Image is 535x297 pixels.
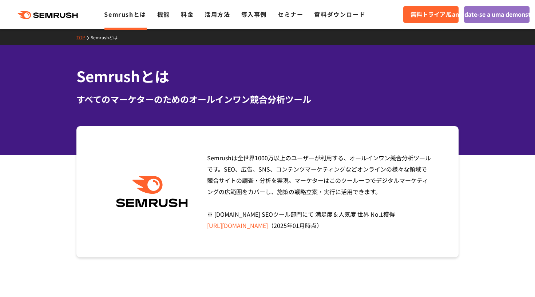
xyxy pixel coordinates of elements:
a: 機能 [157,10,170,19]
a: TOP [76,34,91,40]
a: 無料トライアル [403,6,459,23]
a: 導入事例 [241,10,267,19]
a: 活用方法 [205,10,230,19]
a: セミナー [278,10,303,19]
a: Semrushとは [91,34,123,40]
a: 料金 [181,10,194,19]
span: Semrushは全世界1000万以上のユーザーが利用する、オールインワン競合分析ツールです。SEO、広告、SNS、コンテンツマーケティングなどオンラインの様々な領域で競合サイトの調査・分析を実現... [207,153,431,230]
div: すべてのマーケターのためのオールインワン競合分析ツール [76,93,459,106]
a: Candidate-se a uma demonstração [464,6,530,23]
a: Semrushとは [104,10,146,19]
a: [URL][DOMAIN_NAME] [207,221,268,230]
span: 無料トライアル [411,10,451,19]
a: 資料ダウンロード [314,10,365,19]
img: Semrush [112,176,191,208]
h1: Semrushとは [76,65,459,87]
